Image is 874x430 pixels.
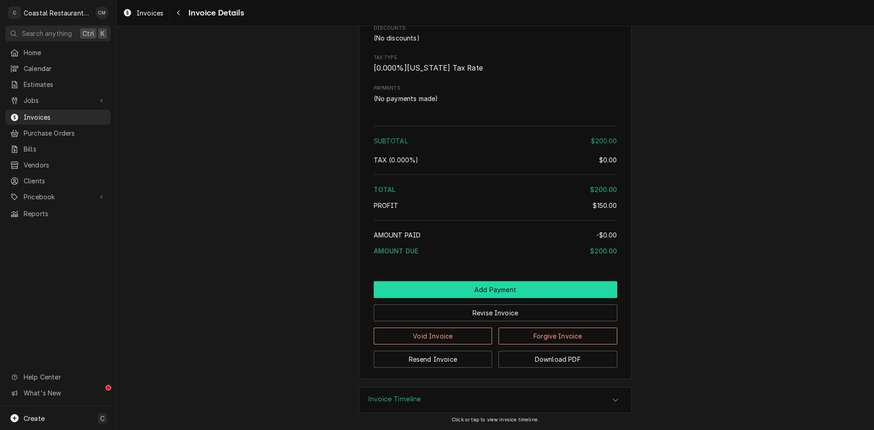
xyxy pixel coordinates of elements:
[591,136,617,146] div: $200.00
[5,206,111,221] a: Reports
[374,155,617,165] div: Tax
[24,144,106,154] span: Bills
[374,122,617,262] div: Amount Summary
[374,85,617,103] div: Payments
[5,369,111,384] a: Go to Help Center
[24,48,106,57] span: Home
[374,344,617,368] div: Button Group Row
[498,328,617,344] button: Forgive Invoice
[374,156,419,164] span: Tax ( 0.000% )
[374,85,617,92] label: Payments
[374,185,617,194] div: Total
[599,155,617,165] div: $0.00
[137,8,163,18] span: Invoices
[5,142,111,157] a: Bills
[368,395,422,404] h3: Invoice Timeline
[5,173,111,188] a: Clients
[452,417,539,423] span: Click or tap to view invoice timeline.
[24,128,106,138] span: Purchase Orders
[590,185,617,194] div: $200.00
[359,387,632,414] div: Invoice Timeline
[5,45,111,60] a: Home
[374,230,617,240] div: Amount Paid
[374,321,617,344] div: Button Group Row
[374,64,483,72] span: [ 0.000 %] [US_STATE] Tax Rate
[5,385,111,400] a: Go to What's New
[590,246,617,256] div: $200.00
[374,136,617,146] div: Subtotal
[359,388,631,413] div: Accordion Header
[374,281,617,298] button: Add Payment
[24,209,106,218] span: Reports
[96,6,108,19] div: CM
[5,25,111,41] button: Search anythingCtrlK
[8,6,21,19] div: C
[24,64,106,73] span: Calendar
[24,96,92,105] span: Jobs
[374,281,617,368] div: Button Group
[24,80,106,89] span: Estimates
[498,351,617,368] button: Download PDF
[374,54,617,61] span: Tax Type
[24,388,105,398] span: What's New
[374,231,421,239] span: Amount Paid
[596,230,617,240] div: -$0.00
[24,176,106,186] span: Clients
[374,281,617,298] div: Button Group Row
[22,29,72,38] span: Search anything
[5,61,111,76] a: Calendar
[374,201,617,210] div: Profit
[82,29,94,38] span: Ctrl
[5,126,111,141] a: Purchase Orders
[5,93,111,108] a: Go to Jobs
[374,137,408,145] span: Subtotal
[374,63,617,74] span: Tax Type
[5,110,111,125] a: Invoices
[24,415,45,422] span: Create
[119,5,167,20] a: Invoices
[374,54,617,74] div: Tax Type
[24,112,106,122] span: Invoices
[374,304,617,321] button: Revise Invoice
[374,25,617,32] span: Discounts
[101,29,105,38] span: K
[171,5,186,20] button: Navigate back
[374,247,419,255] span: Amount Due
[24,192,92,202] span: Pricebook
[24,8,91,18] div: Coastal Restaurant Repair
[5,77,111,92] a: Estimates
[5,157,111,172] a: Vendors
[359,388,631,413] button: Accordion Details Expand Trigger
[374,298,617,321] div: Button Group Row
[100,414,105,423] span: C
[374,328,493,344] button: Void Invoice
[374,246,617,256] div: Amount Due
[593,201,617,210] div: $150.00
[374,25,617,43] div: Discounts
[5,189,111,204] a: Go to Pricebook
[374,351,493,368] button: Resend Invoice
[24,160,106,170] span: Vendors
[374,186,396,193] span: Total
[96,6,108,19] div: Chad McMaster's Avatar
[24,372,105,382] span: Help Center
[374,33,617,43] div: Discounts List
[374,202,399,209] span: Profit
[186,7,244,19] span: Invoice Details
